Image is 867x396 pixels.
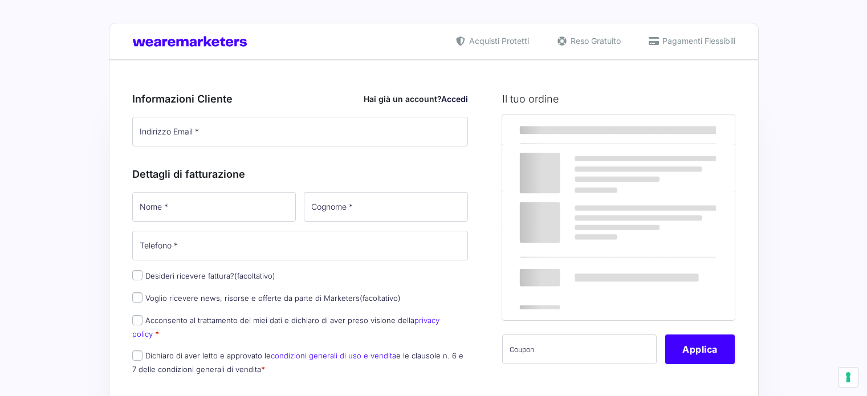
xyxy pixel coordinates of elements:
span: Pagamenti Flessibili [660,35,735,47]
th: Subtotale [636,115,735,145]
span: Acquisti Protetti [466,35,529,47]
h3: Il tuo ordine [502,91,735,107]
th: Subtotale [502,192,636,228]
input: Voglio ricevere news, risorse e offerte da parte di Marketers(facoltativo) [132,292,143,303]
a: Accedi [441,94,468,104]
input: Indirizzo Email * [132,117,469,146]
input: Dichiaro di aver letto e approvato lecondizioni generali di uso e venditae le clausole n. 6 e 7 d... [132,350,143,361]
span: (facoltativo) [234,271,275,280]
label: Voglio ricevere news, risorse e offerte da parte di Marketers [132,293,401,303]
a: privacy policy [132,316,439,338]
span: (facoltativo) [360,293,401,303]
input: Acconsento al trattamento dei miei dati e dichiaro di aver preso visione dellaprivacy policy [132,315,143,325]
label: Acconsento al trattamento dei miei dati e dichiaro di aver preso visione della [132,316,439,338]
input: Nome * [132,192,296,222]
h3: Informazioni Cliente [132,91,469,107]
th: Totale [502,228,636,320]
th: Prodotto [502,115,636,145]
label: Dichiaro di aver letto e approvato le e le clausole n. 6 e 7 delle condizioni generali di vendita [132,351,463,373]
h3: Dettagli di fatturazione [132,166,469,182]
button: Le tue preferenze relative al consenso per le tecnologie di tracciamento [838,368,858,387]
button: Applica [665,334,735,364]
input: Cognome * [304,192,468,222]
div: Hai già un account? [364,93,468,105]
input: Telefono * [132,231,469,260]
td: Marketers World 2025 - MW25 Ticket Premium [502,145,636,192]
input: Desideri ricevere fattura?(facoltativo) [132,270,143,280]
span: Reso Gratuito [568,35,621,47]
a: condizioni generali di uso e vendita [271,351,396,360]
label: Desideri ricevere fattura? [132,271,275,280]
input: Coupon [502,334,657,364]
